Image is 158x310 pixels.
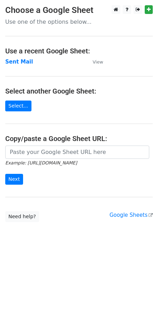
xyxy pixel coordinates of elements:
[5,146,149,159] input: Paste your Google Sheet URL here
[5,174,23,185] input: Next
[5,18,153,25] p: Use one of the options below...
[5,47,153,55] h4: Use a recent Google Sheet:
[5,101,31,111] a: Select...
[93,59,103,65] small: View
[5,160,77,165] small: Example: [URL][DOMAIN_NAME]
[5,87,153,95] h4: Select another Google Sheet:
[109,212,153,218] a: Google Sheets
[5,211,39,222] a: Need help?
[5,59,33,65] a: Sent Mail
[5,5,153,15] h3: Choose a Google Sheet
[5,134,153,143] h4: Copy/paste a Google Sheet URL:
[86,59,103,65] a: View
